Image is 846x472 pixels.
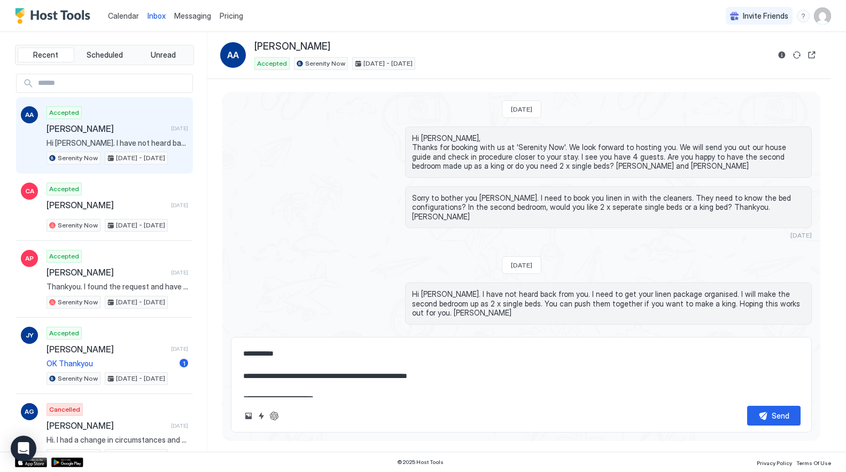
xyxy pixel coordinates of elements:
button: Quick reply [255,410,268,422]
input: Input Field [34,74,192,92]
div: tab-group [15,45,194,65]
a: Messaging [174,10,211,21]
span: Hi [PERSON_NAME]. I have not heard back from you. I need to get your linen package organised. I w... [412,289,805,318]
span: Accepted [49,184,79,194]
span: Recent [33,50,58,60]
span: Scheduled [87,50,123,60]
span: OK Thankyou [46,359,175,368]
span: Cancelled [49,405,80,414]
a: Privacy Policy [757,457,792,468]
span: AA [227,49,239,61]
span: AA [25,110,34,120]
span: [PERSON_NAME] [46,200,167,210]
button: Unread [135,48,191,62]
span: [DATE] [790,328,812,336]
span: Serenity Now [58,221,98,230]
span: Serenity Now [58,153,98,163]
button: Scheduled [76,48,133,62]
span: [PERSON_NAME] [254,41,330,53]
span: Thankyou. I found the request and have accepted. It is all locked in. [PERSON_NAME] [46,282,188,292]
div: Send [772,410,789,421]
span: Serenity Now [58,451,98,460]
span: [DATE] - [DATE] [116,221,165,230]
div: menu [797,10,810,22]
div: Open Intercom Messenger [11,436,36,461]
span: Unread [151,50,176,60]
span: Accepted [49,108,79,117]
span: [DATE] [511,261,532,269]
a: Terms Of Use [796,457,831,468]
button: Recent [18,48,74,62]
span: Serenity Now [58,297,98,307]
span: Serenity Now [58,374,98,383]
span: Privacy Policy [757,460,792,466]
span: [DATE] [171,202,188,209]
a: Calendar [108,10,139,21]
span: AP [25,254,34,263]
span: Accepted [257,59,287,68]
span: Accepted [49,251,79,261]
span: [DATE] - [DATE] [363,59,413,68]
span: Sorry to bother you [PERSON_NAME]. I need to book you linen in with the cleaners. They need to kn... [412,193,805,222]
span: Inbox [148,11,166,20]
button: Send [747,406,801,426]
span: Calendar [108,11,139,20]
div: User profile [814,7,831,25]
span: [DATE] [171,422,188,429]
span: [DATE] - [DATE] [116,451,165,460]
span: [DATE] [511,105,532,113]
span: [PERSON_NAME] [46,267,167,278]
span: Invite Friends [743,11,788,21]
span: Pricing [220,11,243,21]
span: Messaging [174,11,211,20]
span: Terms Of Use [796,460,831,466]
span: © 2025 Host Tools [397,459,444,466]
a: App Store [15,458,47,467]
span: JY [26,331,34,340]
span: [DATE] - [DATE] [116,374,165,383]
a: Host Tools Logo [15,8,95,24]
span: Hi [PERSON_NAME], Thanks for booking with us at 'Serenity Now'. We look forward to hosting you. W... [412,133,805,171]
span: [DATE] [171,269,188,276]
span: 1 [183,359,185,367]
span: Hi. I had a change in circumstances and had to cancel on booking. Thanks for checking [46,435,188,445]
span: [DATE] - [DATE] [116,297,165,307]
span: [DATE] - [DATE] [116,153,165,163]
span: Hi [PERSON_NAME]. I have not heard back from you. I need to get your linen package organised. I w... [46,138,188,148]
span: AG [25,407,34,416]
span: [DATE] [171,345,188,352]
span: [DATE] [790,231,812,239]
span: Serenity Now [305,59,345,68]
span: [PERSON_NAME] [46,420,167,431]
span: [PERSON_NAME] [46,344,167,355]
button: Reservation information [775,49,788,61]
button: Upload image [242,410,255,422]
span: [DATE] [171,125,188,132]
a: Google Play Store [51,458,83,467]
button: Sync reservation [790,49,803,61]
span: Accepted [49,328,79,338]
button: ChatGPT Auto Reply [268,410,281,422]
a: Inbox [148,10,166,21]
button: Open reservation [805,49,818,61]
span: [PERSON_NAME] [46,123,167,134]
span: CA [25,186,34,196]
